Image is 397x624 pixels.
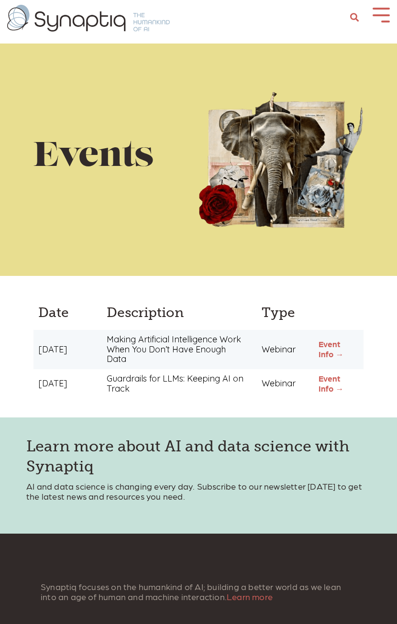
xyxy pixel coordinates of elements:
[319,373,343,393] a: Event Info →
[33,345,99,355] div: [DATE]
[33,379,99,389] div: [DATE]
[254,345,314,355] div: Webinar
[198,91,364,228] img: Hiring_Performace-removebg-500x415%20-tinified.png
[41,581,341,602] span: Synaptiq focuses on the humankind of AI; building a better world as we lean into an age of human ...
[38,305,95,321] h4: Date
[227,591,273,602] a: Learn more
[254,379,314,389] div: Webinar
[26,481,371,502] p: AI and data science is changing every day. Subscribe to our newsletter [DATE] to get the latest n...
[26,437,371,476] h3: Learn more about AI and data science with Synaptiq
[99,374,254,394] div: Guardrails for LLMs: Keeping AI on Track
[107,305,247,321] h4: Description
[262,305,307,321] h4: Type
[33,139,198,176] h1: Events
[7,5,170,32] img: synaptiq logo-1
[319,339,343,359] a: Event Info →
[99,335,254,364] div: Making Artificial Intelligence Work When You Don’t Have Enough Data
